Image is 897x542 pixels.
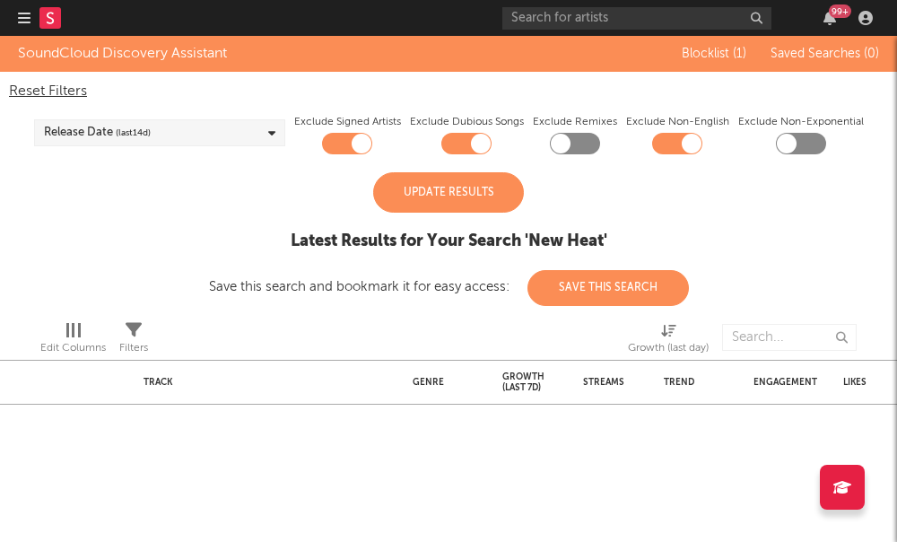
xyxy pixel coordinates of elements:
[373,172,524,213] div: Update Results
[116,122,151,144] span: (last 14 d)
[771,48,879,60] span: Saved Searches
[628,337,709,359] div: Growth (last day)
[753,377,817,388] div: Engagement
[44,122,151,144] div: Release Date
[829,4,851,18] div: 99 +
[664,377,727,388] div: Trend
[765,47,879,61] button: Saved Searches (0)
[410,111,524,133] label: Exclude Dubious Songs
[583,377,624,388] div: Streams
[144,377,386,388] div: Track
[40,337,106,359] div: Edit Columns
[843,377,879,388] div: Likes
[738,111,864,133] label: Exclude Non-Exponential
[823,11,836,25] button: 99+
[527,270,689,306] button: Save This Search
[294,111,401,133] label: Exclude Signed Artists
[119,337,148,359] div: Filters
[209,280,689,293] div: Save this search and bookmark it for easy access:
[502,372,544,393] div: Growth (last 7d)
[502,7,771,30] input: Search for artists
[9,81,888,102] div: Reset Filters
[119,315,148,367] div: Filters
[413,377,457,388] div: Genre
[722,324,857,351] input: Search...
[533,111,617,133] label: Exclude Remixes
[682,48,746,60] span: Blocklist
[864,48,879,60] span: ( 0 )
[628,315,709,367] div: Growth (last day)
[733,48,746,60] span: ( 1 )
[18,43,227,65] div: SoundCloud Discovery Assistant
[626,111,729,133] label: Exclude Non-English
[40,315,106,367] div: Edit Columns
[209,231,689,252] div: Latest Results for Your Search ' New Heat '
